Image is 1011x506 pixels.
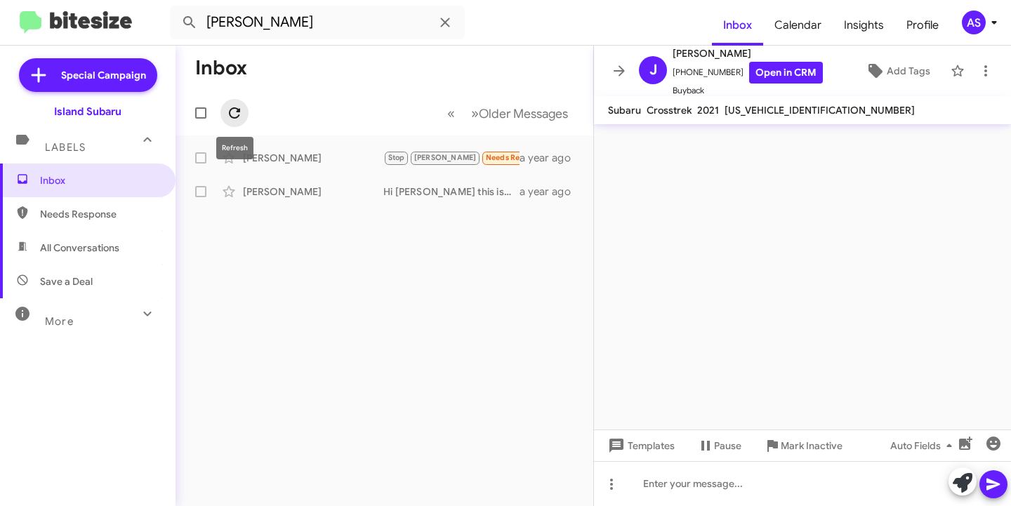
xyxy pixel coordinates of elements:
[594,433,686,458] button: Templates
[216,137,253,159] div: Refresh
[61,68,146,82] span: Special Campaign
[697,104,719,116] span: 2021
[520,151,582,165] div: a year ago
[471,105,479,122] span: »
[45,315,74,328] span: More
[447,105,455,122] span: «
[649,59,657,81] span: J
[686,433,753,458] button: Pause
[195,57,247,79] h1: Inbox
[414,153,477,162] span: [PERSON_NAME]
[243,185,383,199] div: [PERSON_NAME]
[388,153,405,162] span: Stop
[833,5,895,46] a: Insights
[479,106,568,121] span: Older Messages
[54,105,121,119] div: Island Subaru
[19,58,157,92] a: Special Campaign
[608,104,641,116] span: Subaru
[749,62,823,84] a: Open in CRM
[950,11,996,34] button: AS
[673,62,823,84] span: [PHONE_NUMBER]
[781,433,842,458] span: Mark Inactive
[850,58,944,84] button: Add Tags
[40,274,93,288] span: Save a Deal
[712,5,763,46] a: Inbox
[40,173,159,187] span: Inbox
[40,241,119,255] span: All Conversations
[439,99,463,128] button: Previous
[383,185,520,199] div: Hi [PERSON_NAME] this is [PERSON_NAME] at [GEOGRAPHIC_DATA]. Thanks again for being our loyal cus...
[879,433,969,458] button: Auto Fields
[440,99,576,128] nav: Page navigation example
[673,45,823,62] span: [PERSON_NAME]
[605,433,675,458] span: Templates
[383,149,520,166] div: Unsubscribe
[486,153,546,162] span: Needs Response
[763,5,833,46] a: Calendar
[40,207,159,221] span: Needs Response
[887,58,930,84] span: Add Tags
[673,84,823,98] span: Buyback
[463,99,576,128] button: Next
[962,11,986,34] div: AS
[890,433,958,458] span: Auto Fields
[243,151,383,165] div: [PERSON_NAME]
[647,104,692,116] span: Crosstrek
[714,433,741,458] span: Pause
[520,185,582,199] div: a year ago
[895,5,950,46] a: Profile
[753,433,854,458] button: Mark Inactive
[170,6,465,39] input: Search
[45,141,86,154] span: Labels
[725,104,915,116] span: [US_VEHICLE_IDENTIFICATION_NUMBER]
